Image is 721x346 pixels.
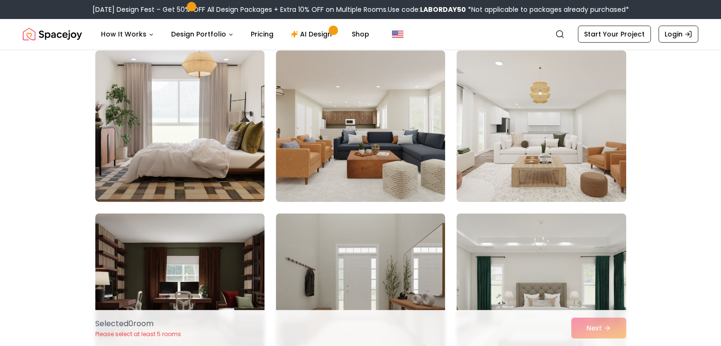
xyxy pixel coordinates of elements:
[578,26,651,43] a: Start Your Project
[243,25,281,44] a: Pricing
[23,19,698,49] nav: Global
[93,25,162,44] button: How It Works
[388,5,466,14] span: Use code:
[420,5,466,14] b: LABORDAY50
[392,28,403,40] img: United States
[456,50,626,202] img: Room room-9
[283,25,342,44] a: AI Design
[93,25,377,44] nav: Main
[658,26,698,43] a: Login
[92,5,629,14] div: [DATE] Design Fest – Get 50% OFF All Design Packages + Extra 10% OFF on Multiple Rooms.
[276,50,445,202] img: Room room-8
[344,25,377,44] a: Shop
[95,330,181,338] p: Please select at least 5 rooms
[466,5,629,14] span: *Not applicable to packages already purchased*
[23,25,82,44] img: Spacejoy Logo
[95,318,181,329] p: Selected 0 room
[23,25,82,44] a: Spacejoy
[95,50,265,202] img: Room room-7
[164,25,241,44] button: Design Portfolio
